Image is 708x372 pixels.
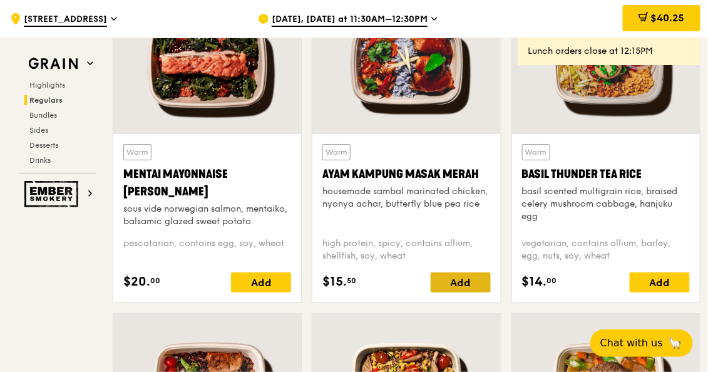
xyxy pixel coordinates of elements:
span: Sides [29,126,48,135]
div: housemade sambal marinated chicken, nyonya achar, butterfly blue pea rice [322,185,490,210]
div: sous vide norwegian salmon, mentaiko, balsamic glazed sweet potato [123,203,291,228]
div: Lunch orders close at 12:15PM [528,45,690,58]
span: $14. [522,272,547,291]
span: Chat with us [600,336,663,351]
div: Add [231,272,291,292]
div: basil scented multigrain rice, braised celery mushroom cabbage, hanjuku egg [522,185,690,223]
span: 🦙 [668,336,683,351]
span: 00 [547,276,557,286]
span: Drinks [29,156,51,165]
span: $15. [322,272,347,291]
div: Mentai Mayonnaise [PERSON_NAME] [123,165,291,200]
div: Basil Thunder Tea Rice [522,165,690,183]
img: Grain web logo [24,53,82,75]
div: Warm [123,144,151,160]
div: Add [630,272,690,292]
button: Chat with us🦙 [590,329,693,357]
span: $20. [123,272,150,291]
span: Highlights [29,81,65,90]
span: Desserts [29,141,58,150]
span: Regulars [29,96,63,105]
div: Ayam Kampung Masak Merah [322,165,490,183]
div: Add [431,272,491,292]
span: 50 [347,276,356,286]
span: [DATE], [DATE] at 11:30AM–12:30PM [272,13,428,27]
span: Bundles [29,111,57,120]
div: pescatarian, contains egg, soy, wheat [123,237,291,262]
span: $40.25 [651,12,685,24]
div: Warm [322,144,351,160]
div: vegetarian, contains allium, barley, egg, nuts, soy, wheat [522,237,690,262]
div: high protein, spicy, contains allium, shellfish, soy, wheat [322,237,490,262]
div: Warm [522,144,550,160]
span: 00 [150,276,160,286]
img: Ember Smokery web logo [24,181,82,207]
span: [STREET_ADDRESS] [24,13,107,27]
